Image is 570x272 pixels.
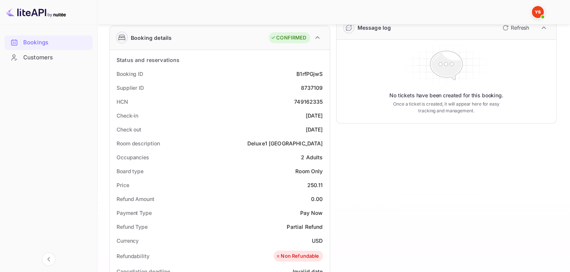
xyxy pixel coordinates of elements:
div: Check out [117,125,141,133]
div: Customers [23,53,89,62]
p: Once a ticket is created, it will appear here for easy tracking and management. [387,101,505,114]
div: Non Refundable [275,252,319,260]
div: Refund Amount [117,195,154,203]
div: Message log [358,24,391,32]
div: Booking details [131,34,172,42]
div: Refund Type [117,223,148,231]
div: 8737109 [301,84,323,92]
div: Check-in [117,112,138,119]
div: Board type [117,167,144,175]
a: Bookings [4,35,93,49]
div: 2 Adults [301,153,323,161]
div: HCN [117,98,128,106]
img: LiteAPI logo [6,6,66,18]
div: Booking ID [117,70,143,78]
div: Room Only [295,167,323,175]
div: CONFIRMED [271,34,306,42]
div: Payment Type [117,209,152,217]
div: Pay Now [300,209,323,217]
div: Partial Refund [287,223,323,231]
div: Refundability [117,252,150,260]
div: 0.00 [311,195,323,203]
p: No tickets have been created for this booking. [389,92,503,99]
div: 250.11 [307,181,323,189]
div: Customers [4,50,93,65]
button: Collapse navigation [42,252,55,266]
p: Refresh [511,24,529,32]
div: Currency [117,237,139,245]
div: Status and reservations [117,56,180,64]
div: Supplier ID [117,84,144,92]
img: Yandex Support [532,6,544,18]
div: Bookings [23,38,89,47]
div: Price [117,181,129,189]
div: Room description [117,139,160,147]
button: Refresh [498,22,532,34]
div: [DATE] [306,112,323,119]
div: Deluxe1 [GEOGRAPHIC_DATA] [247,139,323,147]
a: Customers [4,50,93,64]
div: USD [312,237,323,245]
div: Occupancies [117,153,149,161]
div: [DATE] [306,125,323,133]
div: Bookings [4,35,93,50]
div: B1rfPGjwS [296,70,323,78]
div: 749162335 [294,98,323,106]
